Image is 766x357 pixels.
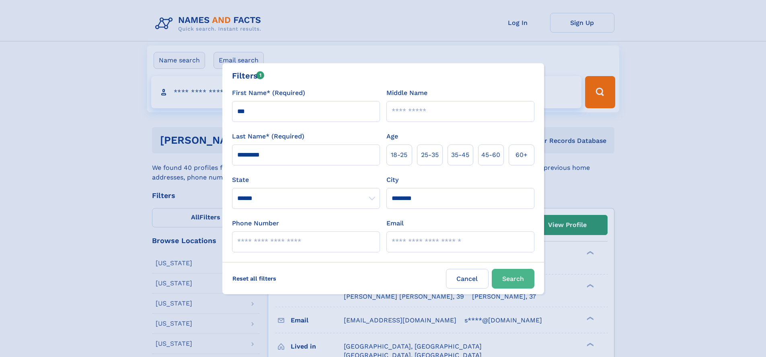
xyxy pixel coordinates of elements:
[391,150,407,160] span: 18‑25
[492,269,534,289] button: Search
[386,88,427,98] label: Middle Name
[227,269,281,288] label: Reset all filters
[232,175,380,185] label: State
[386,132,398,141] label: Age
[232,70,265,82] div: Filters
[481,150,500,160] span: 45‑60
[386,219,404,228] label: Email
[451,150,469,160] span: 35‑45
[232,219,279,228] label: Phone Number
[446,269,489,289] label: Cancel
[421,150,439,160] span: 25‑35
[515,150,528,160] span: 60+
[232,132,304,141] label: Last Name* (Required)
[386,175,398,185] label: City
[232,88,305,98] label: First Name* (Required)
